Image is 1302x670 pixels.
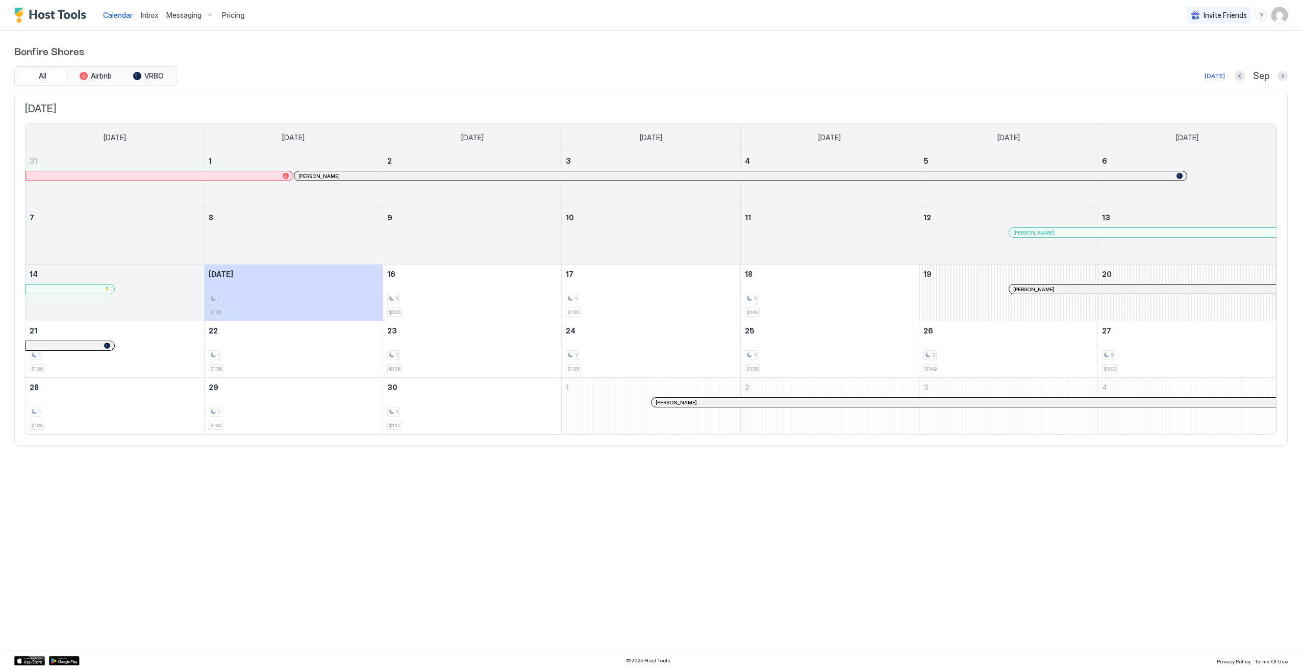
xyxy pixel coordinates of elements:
a: September 5, 2025 [919,151,1097,170]
span: 2 [932,352,935,358]
a: September 18, 2025 [741,265,919,284]
a: September 19, 2025 [919,265,1097,284]
span: 1 [209,157,212,165]
a: September 28, 2025 [26,378,204,397]
div: Host Tools Logo [14,8,91,23]
span: $135 [31,422,43,429]
span: [PERSON_NAME] [1013,286,1055,293]
span: 11 [745,213,751,222]
span: $148 [746,309,758,316]
span: 2 [387,157,392,165]
span: VRBO [144,71,164,81]
span: Sep [1253,70,1269,82]
a: Sunday [93,124,136,151]
a: Monday [272,124,315,151]
span: [DATE] [104,133,126,142]
td: September 9, 2025 [383,208,562,265]
a: September 20, 2025 [1098,265,1276,284]
td: September 19, 2025 [919,265,1097,321]
td: August 31, 2025 [26,151,204,208]
td: September 25, 2025 [740,321,919,378]
span: 20 [1102,270,1112,278]
span: All [39,71,46,81]
span: 25 [745,326,755,335]
span: 26 [923,326,933,335]
span: $135 [746,366,758,372]
a: September 25, 2025 [741,321,919,340]
a: September 11, 2025 [741,208,919,227]
span: 1 [754,295,756,302]
span: 7 [30,213,34,222]
span: 30 [387,383,397,392]
span: © 2025 Host Tools [626,657,670,664]
button: All [17,69,68,83]
span: $135 [389,366,400,372]
span: Messaging [166,11,202,20]
td: September 3, 2025 [562,151,740,208]
span: [DATE] [640,133,662,142]
span: 18 [745,270,753,278]
span: 21 [30,326,37,335]
td: October 1, 2025 [562,378,740,434]
a: September 17, 2025 [562,265,740,284]
td: September 6, 2025 [1098,151,1276,208]
span: Airbnb [91,71,112,81]
span: [PERSON_NAME] [1013,229,1055,236]
span: 1 [396,295,398,302]
span: $135 [210,309,222,316]
td: September 22, 2025 [204,321,383,378]
span: 1 [574,295,577,302]
div: [PERSON_NAME] [298,173,1183,179]
a: September 9, 2025 [383,208,561,227]
a: September 22, 2025 [205,321,383,340]
span: [DATE] [25,102,1277,115]
span: 5 [923,157,929,165]
a: September 23, 2025 [383,321,561,340]
a: September 26, 2025 [919,321,1097,340]
span: $135 [567,309,579,316]
span: 1 [217,295,220,302]
a: Calendar [103,10,133,20]
td: September 8, 2025 [204,208,383,265]
a: App Store [14,656,45,665]
span: [DATE] [997,133,1020,142]
span: $139 [31,366,43,372]
span: 1 [574,352,577,358]
a: September 24, 2025 [562,321,740,340]
span: 1 [217,352,220,358]
td: September 26, 2025 [919,321,1097,378]
td: September 15, 2025 [204,265,383,321]
span: 27 [1102,326,1111,335]
td: September 11, 2025 [740,208,919,265]
td: September 16, 2025 [383,265,562,321]
a: September 12, 2025 [919,208,1097,227]
a: September 3, 2025 [562,151,740,170]
a: September 14, 2025 [26,265,204,284]
td: September 14, 2025 [26,265,204,321]
span: 1 [566,383,569,392]
span: 17 [566,270,573,278]
span: Privacy Policy [1217,658,1250,664]
td: September 29, 2025 [204,378,383,434]
a: October 3, 2025 [919,378,1097,397]
span: $149 [925,366,937,372]
td: September 4, 2025 [740,151,919,208]
span: 10 [566,213,574,222]
div: User profile [1271,7,1288,23]
span: 4 [1102,383,1107,392]
span: [DATE] [461,133,484,142]
td: September 28, 2025 [26,378,204,434]
span: 31 [30,157,38,165]
div: tab-group [14,66,177,86]
td: September 18, 2025 [740,265,919,321]
a: Tuesday [451,124,494,151]
span: 12 [923,213,931,222]
a: September 4, 2025 [741,151,919,170]
div: Google Play Store [49,656,80,665]
td: October 4, 2025 [1098,378,1276,434]
span: 23 [387,326,397,335]
span: 1 [754,352,756,358]
span: 1 [396,352,398,358]
a: September 10, 2025 [562,208,740,227]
